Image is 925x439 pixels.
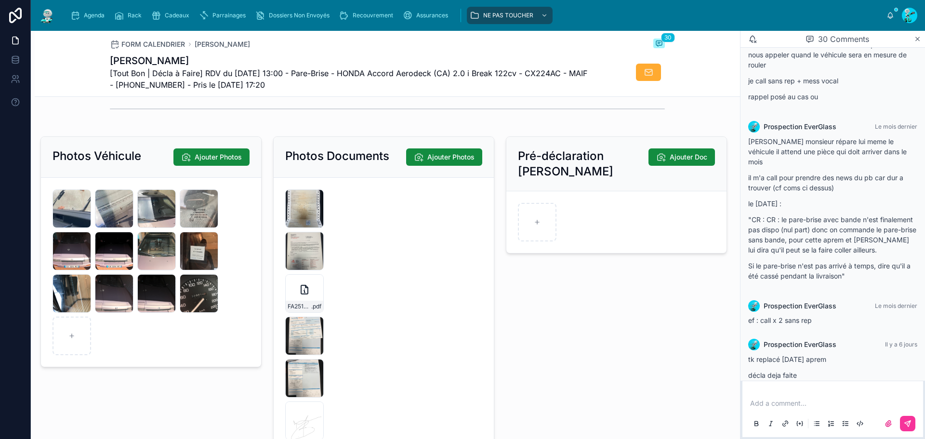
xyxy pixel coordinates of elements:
[252,7,336,24] a: Dossiers Non Envoyés
[53,148,141,164] h2: Photos Véhicule
[748,92,917,102] p: rappel posé au cas ou
[885,341,917,348] span: Il y a 6 jours
[648,148,715,166] button: Ajouter Doc
[195,152,242,162] span: Ajouter Photos
[165,12,189,19] span: Cadeaux
[84,12,105,19] span: Agenda
[764,301,836,311] span: Prospection EverGlass
[748,40,917,70] p: véhicule immobilisé monsieur nous dit qu il souhaite nous appeler quand le véhicule sera en mesur...
[748,173,917,193] p: il m'a call pour prendre des news du pb car dur a trouver (cf coms ci dessus)
[400,7,455,24] a: Assurances
[353,12,393,19] span: Recouvrement
[212,12,246,19] span: Parrainages
[39,8,56,23] img: App logo
[748,199,917,209] p: le [DATE] :
[406,148,482,166] button: Ajouter Photos
[875,302,917,309] span: Le mois dernier
[416,12,448,19] span: Assurances
[196,7,252,24] a: Parrainages
[764,340,836,349] span: Prospection EverGlass
[64,5,886,26] div: scrollable content
[653,39,665,50] button: 30
[111,7,148,24] a: Rack
[67,7,111,24] a: Agenda
[467,7,553,24] a: NE PAS TOUCHER
[748,136,917,167] p: [PERSON_NAME] monsieur répare lui meme le véhicule il attend une pièce qui doit arriver dans le mois
[110,54,593,67] h1: [PERSON_NAME]
[661,33,675,42] span: 30
[269,12,330,19] span: Dossiers Non Envoyés
[818,33,869,45] span: 30 Comments
[748,261,917,281] p: Si le pare-brise n'est pas arrivé à temps, dire qu'il a été cassé pendant la livraison"
[285,148,389,164] h2: Photos Documents
[148,7,196,24] a: Cadeaux
[195,40,250,49] a: [PERSON_NAME]
[764,122,836,132] span: Prospection EverGlass
[110,40,185,49] a: FORM CALENDRIER
[173,148,250,166] button: Ajouter Photos
[483,12,533,19] span: NE PAS TOUCHER
[518,148,648,179] h2: Pré-déclaration [PERSON_NAME]
[748,370,917,380] p: décla deja faite
[311,303,321,310] span: .pdf
[288,303,311,310] span: FA2510-7721-(1)
[121,40,185,49] span: FORM CALENDRIER
[336,7,400,24] a: Recouvrement
[427,152,475,162] span: Ajouter Photos
[748,76,917,86] p: je call sans rep + mess vocal
[110,67,593,91] span: [Tout Bon | Décla à Faire] RDV du [DATE] 13:00 - Pare-Brise - HONDA Accord Aerodeck (CA) 2.0 i Br...
[128,12,142,19] span: Rack
[748,214,917,255] p: "CR : CR : le pare-brise avec bande n'est finalement pas dispo (nul part) donc on commande le par...
[670,152,707,162] span: Ajouter Doc
[875,123,917,130] span: Le mois dernier
[748,316,812,324] span: ef : call x 2 sans rep
[748,354,917,364] p: tk replacé [DATE] aprem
